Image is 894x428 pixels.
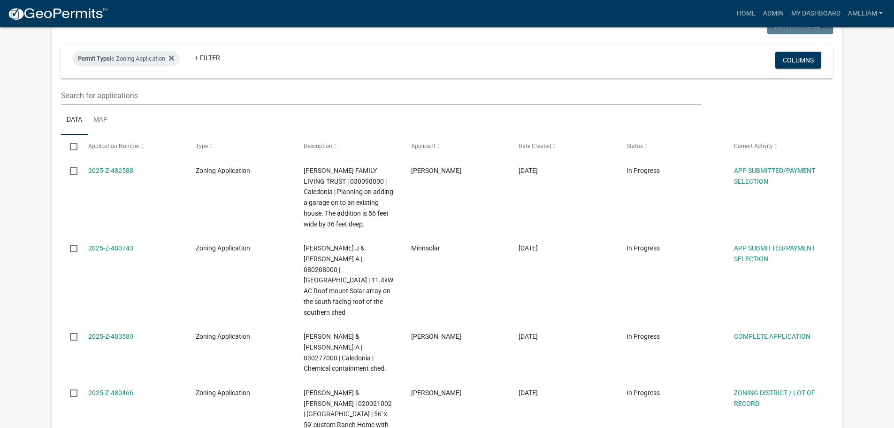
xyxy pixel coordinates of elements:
[627,244,660,252] span: In Progress
[734,389,815,407] a: ZONING DISTRICT / LOT OF RECORD
[294,135,402,157] datatable-header-cell: Description
[787,5,844,23] a: My Dashboard
[734,143,773,149] span: Current Activity
[88,389,133,397] a: 2025-Z-480466
[187,135,294,157] datatable-header-cell: Type
[78,55,110,62] span: Permit Type
[734,333,810,340] a: COMPLETE APPLICATION
[196,333,250,340] span: Zoning Application
[411,333,461,340] span: Joe Schieber
[196,143,208,149] span: Type
[519,143,551,149] span: Date Created
[196,244,250,252] span: Zoning Application
[196,389,250,397] span: Zoning Application
[79,135,187,157] datatable-header-cell: Application Number
[72,51,180,66] div: is Zoning Application
[519,333,538,340] span: 09/18/2025
[88,143,139,149] span: Application Number
[510,135,617,157] datatable-header-cell: Date Created
[88,244,133,252] a: 2025-Z-480743
[411,389,461,397] span: Jeff Stier
[304,143,332,149] span: Description
[411,244,440,252] span: Minnsolar
[734,244,815,263] a: APP SUBMITTED/PAYMENT SELECTION
[519,389,538,397] span: 09/18/2025
[61,105,88,135] a: Data
[759,5,787,23] a: Admin
[61,86,702,105] input: Search for applications
[304,167,393,228] span: ELLENZ FAMILY LIVING TRUST | 030098000 | Caledonia | Planning on adding a garage on to an existin...
[775,52,821,69] button: Columns
[627,389,660,397] span: In Progress
[196,167,250,174] span: Zoning Application
[725,135,833,157] datatable-header-cell: Current Activity
[627,333,660,340] span: In Progress
[304,333,386,372] span: SCHIEBER,JAMES J & PATRICIA A | 030277000 | Caledonia | Chemical containment shed.
[88,167,133,174] a: 2025-Z-482588
[733,5,759,23] a: Home
[519,167,538,174] span: 09/23/2025
[61,135,79,157] datatable-header-cell: Select
[844,5,886,23] a: AmeliaM
[627,143,643,149] span: Status
[734,167,815,185] a: APP SUBMITTED/PAYMENT SELECTION
[402,135,510,157] datatable-header-cell: Applicant
[618,135,725,157] datatable-header-cell: Status
[88,333,133,340] a: 2025-Z-480589
[187,49,228,66] a: + Filter
[519,244,538,252] span: 09/18/2025
[411,167,461,174] span: David Ellenz
[88,105,113,135] a: Map
[627,167,660,174] span: In Progress
[304,244,393,316] span: PLZAK,WM J & MAUREEN A | 080208000 | La Crescent | 11.4kW AC Roof mount Solar array on the south ...
[411,143,436,149] span: Applicant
